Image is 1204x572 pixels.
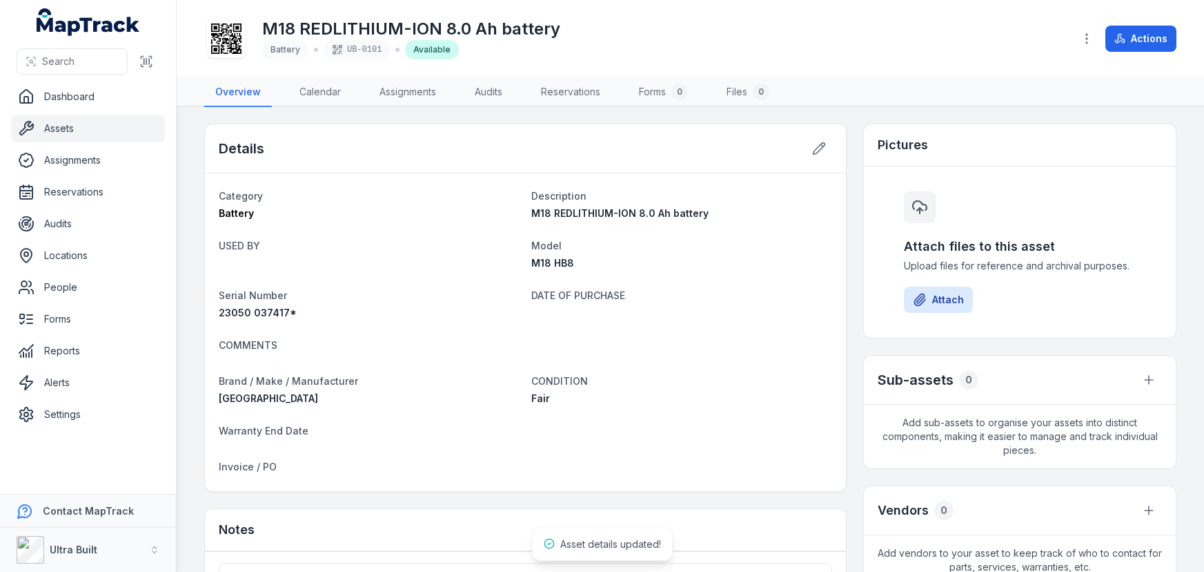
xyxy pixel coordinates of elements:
[219,307,297,318] span: 23050 037417*
[43,505,134,517] strong: Contact MapTrack
[204,78,272,107] a: Overview
[531,392,550,404] span: Fair
[270,44,300,55] span: Battery
[878,370,954,390] h2: Sub-assets
[11,242,165,269] a: Locations
[368,78,447,107] a: Assignments
[11,369,165,397] a: Alerts
[219,190,263,202] span: Category
[11,305,165,333] a: Forms
[219,240,260,251] span: USED BY
[11,178,165,206] a: Reservations
[219,461,277,473] span: Invoice / PO
[37,8,140,36] a: MapTrack
[878,501,929,520] h3: Vendors
[11,146,165,174] a: Assignments
[904,287,973,313] button: Attach
[262,18,560,40] h1: M18 REDLITHIUM-ION 8.0 Ah battery
[11,337,165,365] a: Reports
[219,520,255,540] h3: Notes
[288,78,352,107] a: Calendar
[1105,26,1176,52] button: Actions
[219,289,287,301] span: Serial Number
[219,375,358,387] span: Brand / Make / Manufacturer
[878,135,928,155] h3: Pictures
[531,289,625,301] span: DATE OF PURCHASE
[11,115,165,142] a: Assets
[219,139,264,158] h2: Details
[219,207,254,219] span: Battery
[50,544,97,555] strong: Ultra Built
[464,78,513,107] a: Audits
[628,78,699,107] a: Forms0
[531,375,588,387] span: CONDITION
[531,207,709,219] span: M18 REDLITHIUM-ION 8.0 Ah battery
[716,78,780,107] a: Files0
[17,48,128,75] button: Search
[530,78,611,107] a: Reservations
[219,339,277,351] span: COMMENTS
[11,401,165,428] a: Settings
[219,392,318,404] span: [GEOGRAPHIC_DATA]
[11,210,165,238] a: Audits
[11,83,165,111] a: Dashboard
[42,55,75,68] span: Search
[405,40,459,59] div: Available
[959,370,978,390] div: 0
[324,40,390,59] div: UB-0101
[531,257,574,269] span: M18 HB8
[219,425,308,437] span: Warranty End Date
[904,259,1136,273] span: Upload files for reference and archival purposes.
[531,190,586,202] span: Description
[671,84,688,100] div: 0
[531,240,562,251] span: Model
[934,501,954,520] div: 0
[753,84,769,100] div: 0
[560,538,661,550] span: Asset details updated!
[904,237,1136,256] h3: Attach files to this asset
[864,405,1176,468] span: Add sub-assets to organise your assets into distinct components, making it easier to manage and t...
[11,274,165,301] a: People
